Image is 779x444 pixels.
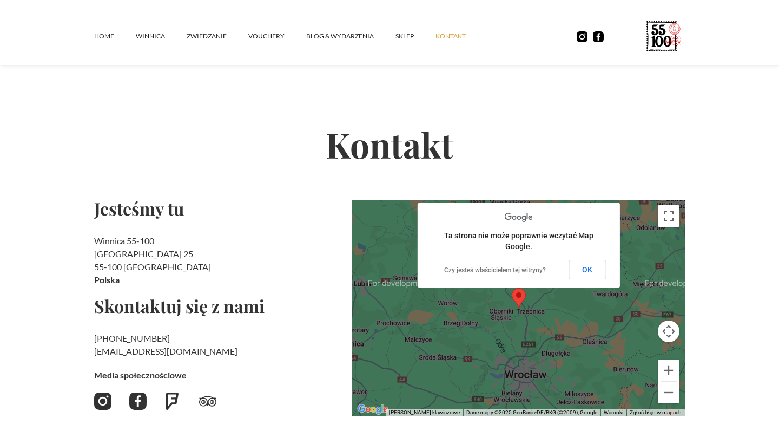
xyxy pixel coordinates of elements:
a: Warunki (otwiera się w nowej karcie) [604,409,623,415]
h2: ‍ [94,332,344,358]
h2: Kontakt [94,89,685,200]
a: Blog & Wydarzenia [306,20,395,53]
button: Włącz widok pełnoekranowy [658,205,679,227]
strong: Media społecznościowe [94,370,187,380]
h2: Winnica 55-100 [GEOGRAPHIC_DATA] 25 55-100 [GEOGRAPHIC_DATA] [94,234,344,286]
a: Czy jesteś właścicielem tej witryny? [444,266,546,274]
a: vouchery [248,20,306,53]
a: winnica [136,20,187,53]
a: Pokaż ten obszar w Mapach Google (otwiera się w nowym oknie) [355,402,391,416]
a: [PHONE_NUMBER] [94,333,170,343]
button: OK [569,260,606,279]
strong: Polska [94,275,120,285]
img: Google [355,402,391,416]
h2: Skontaktuj się z nami [94,297,344,315]
button: Skróty klawiszowe [389,409,460,416]
h2: Jesteśmy tu [94,200,344,217]
a: [EMAIL_ADDRESS][DOMAIN_NAME] [94,346,237,356]
div: Map pin [512,288,526,308]
a: ZWIEDZANIE [187,20,248,53]
a: kontakt [435,20,487,53]
span: Ta strona nie może poprawnie wczytać Map Google. [444,231,593,251]
a: SKLEP [395,20,435,53]
button: Sterowanie kamerą na mapie [658,321,679,342]
span: Dane mapy ©2025 GeoBasis-DE/BKG (©2009), Google [466,409,597,415]
button: Pomniejsz [658,382,679,403]
a: Home [94,20,136,53]
a: Zgłoś błąd w mapach [630,409,682,415]
button: Powiększ [658,360,679,381]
